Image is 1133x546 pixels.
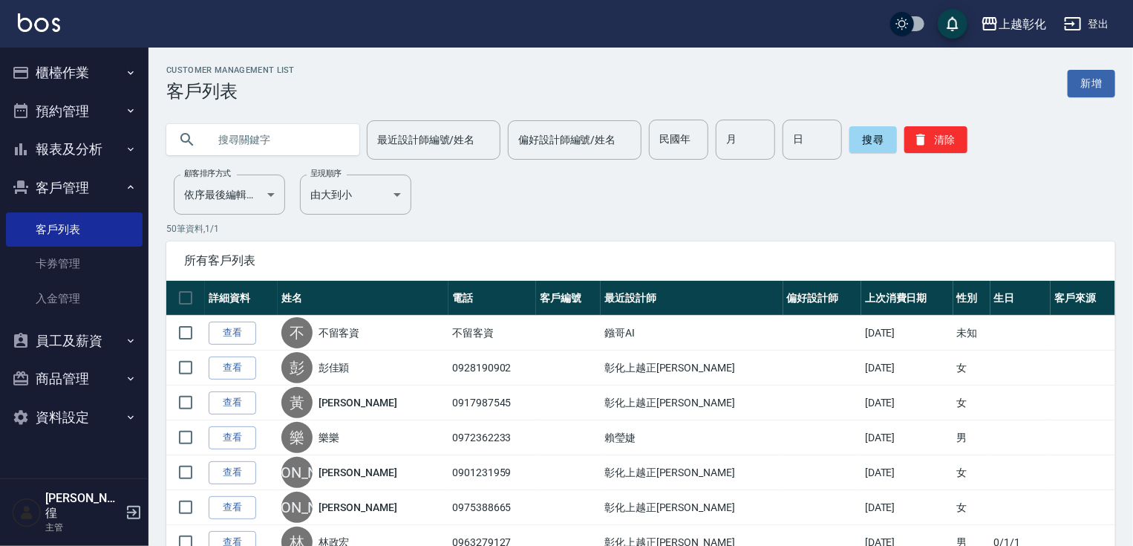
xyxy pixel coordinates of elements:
[448,316,536,351] td: 不留客資
[184,253,1097,268] span: 所有客戶列表
[601,386,783,420] td: 彰化上越正[PERSON_NAME]
[1068,70,1115,97] a: 新增
[281,387,313,418] div: 黃
[448,351,536,386] td: 0928190902
[6,130,143,169] button: 報表及分析
[12,498,42,527] img: Person
[319,360,350,375] a: 彭佳穎
[6,282,143,316] a: 入金管理
[536,281,601,316] th: 客戶編號
[166,81,295,102] h3: 客戶列表
[184,168,231,179] label: 顧客排序方式
[861,490,953,525] td: [DATE]
[999,15,1046,33] div: 上越彰化
[319,465,397,480] a: [PERSON_NAME]
[209,496,256,519] a: 查看
[861,455,953,490] td: [DATE]
[448,490,536,525] td: 0975388665
[166,222,1115,235] p: 50 筆資料, 1 / 1
[6,322,143,360] button: 員工及薪資
[166,65,295,75] h2: Customer Management List
[990,281,1051,316] th: 生日
[6,92,143,131] button: 預約管理
[601,281,783,316] th: 最近設計師
[310,168,342,179] label: 呈現順序
[448,386,536,420] td: 0917987545
[209,426,256,449] a: 查看
[953,281,990,316] th: 性別
[953,455,990,490] td: 女
[6,247,143,281] a: 卡券管理
[208,120,347,160] input: 搜尋關鍵字
[278,281,448,316] th: 姓名
[209,391,256,415] a: 查看
[319,325,360,340] a: 不留客資
[448,420,536,455] td: 0972362233
[281,492,313,523] div: [PERSON_NAME]
[45,491,121,521] h5: [PERSON_NAME]徨
[861,281,953,316] th: 上次消費日期
[1058,10,1115,38] button: 登出
[6,212,143,247] a: 客戶列表
[6,53,143,92] button: 櫃檯作業
[209,322,256,345] a: 查看
[601,420,783,455] td: 賴瑩婕
[861,351,953,386] td: [DATE]
[861,420,953,455] td: [DATE]
[953,351,990,386] td: 女
[205,281,278,316] th: 詳細資料
[601,351,783,386] td: 彰化上越正[PERSON_NAME]
[6,169,143,207] button: 客戶管理
[319,500,397,515] a: [PERSON_NAME]
[448,455,536,490] td: 0901231959
[209,357,256,380] a: 查看
[953,386,990,420] td: 女
[953,316,990,351] td: 未知
[953,490,990,525] td: 女
[300,175,411,215] div: 由大到小
[319,430,339,445] a: 樂樂
[281,352,313,383] div: 彭
[601,490,783,525] td: 彰化上越正[PERSON_NAME]
[849,126,897,153] button: 搜尋
[601,316,783,351] td: 鏹哥AI
[18,13,60,32] img: Logo
[904,126,967,153] button: 清除
[45,521,121,534] p: 主管
[783,281,861,316] th: 偏好設計師
[174,175,285,215] div: 依序最後編輯時間
[281,317,313,348] div: 不
[6,360,143,398] button: 商品管理
[319,395,397,410] a: [PERSON_NAME]
[281,457,313,488] div: [PERSON_NAME]
[6,398,143,437] button: 資料設定
[209,461,256,484] a: 查看
[601,455,783,490] td: 彰化上越正[PERSON_NAME]
[953,420,990,455] td: 男
[861,386,953,420] td: [DATE]
[281,422,313,453] div: 樂
[448,281,536,316] th: 電話
[975,9,1052,39] button: 上越彰化
[861,316,953,351] td: [DATE]
[1051,281,1115,316] th: 客戶來源
[938,9,967,39] button: save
